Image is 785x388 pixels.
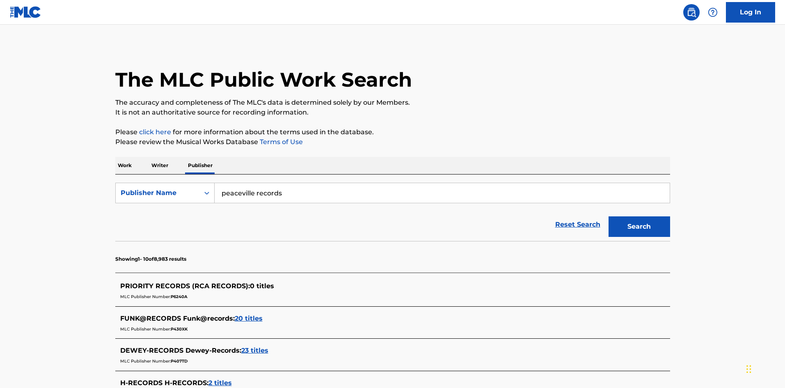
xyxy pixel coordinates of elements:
[149,157,171,174] p: Writer
[115,255,186,263] p: Showing 1 - 10 of 8,983 results
[139,128,171,136] a: click here
[115,157,134,174] p: Work
[235,315,263,322] span: 20 titles
[120,347,241,354] span: DEWEY-RECORDS Dewey-Records :
[208,379,232,387] span: 2 titles
[708,7,718,17] img: help
[185,157,215,174] p: Publisher
[241,347,268,354] span: 23 titles
[115,137,670,147] p: Please review the Musical Works Database
[115,108,670,117] p: It is not an authoritative source for recording information.
[171,326,188,332] span: P430XK
[687,7,696,17] img: search
[115,183,670,241] form: Search Form
[609,216,670,237] button: Search
[115,67,412,92] h1: The MLC Public Work Search
[551,216,604,234] a: Reset Search
[10,6,41,18] img: MLC Logo
[115,127,670,137] p: Please for more information about the terms used in the database.
[250,282,274,290] span: 0 titles
[258,138,303,146] a: Terms of Use
[120,358,171,364] span: MLC Publisher Number:
[171,294,188,299] span: P6240A
[120,379,208,387] span: H-RECORDS H-RECORDS :
[705,4,721,21] div: Help
[171,358,188,364] span: P407TD
[120,294,171,299] span: MLC Publisher Number:
[120,315,235,322] span: FUNK@RECORDS Funk@records :
[115,98,670,108] p: The accuracy and completeness of The MLC's data is determined solely by our Members.
[120,282,250,290] span: PRIORITY RECORDS (RCA RECORDS) :
[726,2,775,23] a: Log In
[744,349,785,388] iframe: Chat Widget
[121,188,195,198] div: Publisher Name
[120,326,171,332] span: MLC Publisher Number:
[746,357,751,381] div: Drag
[683,4,700,21] a: Public Search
